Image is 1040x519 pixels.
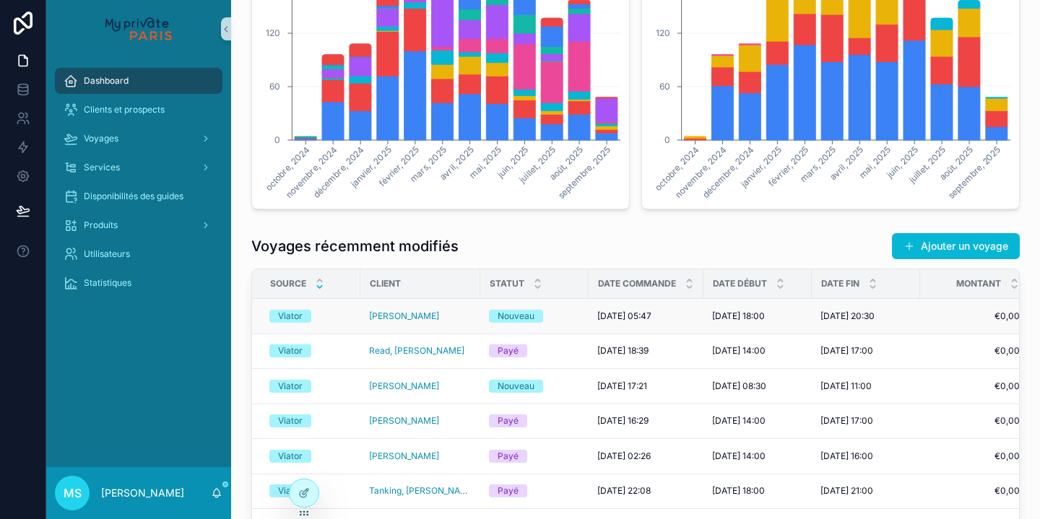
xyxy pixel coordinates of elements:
a: €0,00 [929,310,1020,322]
tspan: octobre, 2024 [653,144,701,193]
span: [DATE] 16:29 [597,415,649,427]
a: Payé [489,344,580,357]
a: [DATE] 22:08 [597,485,695,497]
span: Date commande [598,278,676,289]
a: €0,00 [929,415,1020,427]
span: MS [64,484,82,502]
a: Voyages [55,126,222,152]
span: Dashboard [84,75,129,87]
a: Viator [269,380,352,393]
tspan: juin, 2025 [494,144,530,180]
div: Viator [278,380,303,393]
tspan: juillet, 2025 [906,144,948,186]
span: [DATE] 14:00 [712,415,766,427]
span: Produits [84,219,118,231]
span: [DATE] 17:21 [597,380,647,392]
span: [DATE] 05:47 [597,310,651,322]
span: Services [84,162,120,173]
tspan: novembre, 2024 [673,144,729,200]
a: Tanking, [PERSON_NAME] [369,485,472,497]
a: [DATE] 16:00 [820,450,911,462]
a: Dashboard [55,68,222,94]
a: [DATE] 05:47 [597,310,695,322]
span: Clients et prospects [84,104,165,115]
a: [DATE] 17:00 [820,345,911,357]
a: Statistiques [55,270,222,296]
a: [PERSON_NAME] [369,415,439,427]
a: Viator [269,484,352,497]
span: [DATE] 17:00 [820,415,873,427]
span: Disponibilités des guides [84,191,183,202]
span: Date fin [821,278,859,289]
div: Payé [498,484,519,497]
span: [DATE] 18:00 [712,485,765,497]
span: [DATE] 14:00 [712,450,766,462]
span: [DATE] 18:00 [712,310,765,322]
div: Nouveau [498,380,534,393]
span: Montant [956,278,1001,289]
span: €0,00 [929,345,1020,357]
tspan: 120 [266,27,280,38]
a: Clients et prospects [55,97,222,123]
a: [DATE] 18:39 [597,345,695,357]
div: Viator [278,484,303,497]
button: Ajouter un voyage [892,233,1020,259]
tspan: 0 [274,134,280,145]
div: Viator [278,414,303,427]
tspan: novembre, 2024 [283,144,339,200]
span: [DATE] 16:00 [820,450,873,462]
div: Viator [278,310,303,323]
tspan: décembre, 2024 [311,144,366,200]
span: [DATE] 08:30 [712,380,766,392]
span: Client [370,278,401,289]
div: Payé [498,414,519,427]
a: Viator [269,344,352,357]
tspan: avril, 2025 [438,144,476,183]
a: [DATE] 20:30 [820,310,911,322]
a: €0,00 [929,485,1020,497]
tspan: février, 2025 [766,144,811,189]
a: [PERSON_NAME] [369,450,472,462]
tspan: mai, 2025 [857,144,893,180]
tspan: octobre, 2024 [263,144,311,193]
a: Payé [489,450,580,463]
tspan: février, 2025 [376,144,421,189]
div: Payé [498,450,519,463]
a: [PERSON_NAME] [369,310,439,322]
a: [PERSON_NAME] [369,380,439,392]
tspan: 120 [656,27,670,38]
a: €0,00 [929,450,1020,462]
a: [DATE] 08:30 [712,380,803,392]
a: [DATE] 17:21 [597,380,695,392]
tspan: janvier, 2025 [738,144,784,190]
a: Payé [489,484,580,497]
span: [DATE] 20:30 [820,310,875,322]
tspan: janvier, 2025 [348,144,394,190]
a: [PERSON_NAME] [369,310,472,322]
tspan: 60 [659,81,670,92]
span: Utilisateurs [84,248,130,260]
a: [DATE] 16:29 [597,415,695,427]
span: Voyages [84,133,118,144]
a: [DATE] 11:00 [820,380,911,392]
a: [DATE] 18:00 [712,485,803,497]
a: Utilisateurs [55,241,222,267]
a: Payé [489,414,580,427]
a: Disponibilités des guides [55,183,222,209]
a: [DATE] 14:00 [712,415,803,427]
a: Read, [PERSON_NAME] [369,345,464,357]
h1: Voyages récemment modifiés [251,236,459,256]
tspan: 60 [269,81,280,92]
span: [DATE] 17:00 [820,345,873,357]
a: €0,00 [929,380,1020,392]
div: Viator [278,344,303,357]
a: [DATE] 02:26 [597,450,695,462]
